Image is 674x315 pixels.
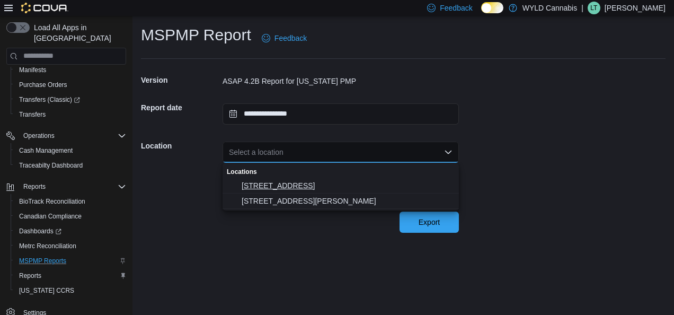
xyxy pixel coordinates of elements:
[588,2,600,14] div: Lucas Todd
[19,286,74,295] span: [US_STATE] CCRS
[242,180,453,191] span: [STREET_ADDRESS]
[11,239,130,253] button: Metrc Reconciliation
[2,128,130,143] button: Operations
[141,69,220,91] h5: Version
[223,103,459,125] input: Press the down key to open a popover containing a calendar.
[223,194,459,209] button: 1415 Goodman Road
[522,2,578,14] p: WYLD Cannabis
[223,163,459,178] div: Locations
[419,217,440,227] span: Export
[274,33,307,43] span: Feedback
[19,212,82,221] span: Canadian Compliance
[223,178,459,194] button: 2348 Mt Pleasant Rd
[242,196,453,206] span: [STREET_ADDRESS][PERSON_NAME]
[141,24,251,46] h1: MSPMP Report
[590,2,597,14] span: LT
[11,77,130,92] button: Purchase Orders
[15,93,84,106] a: Transfers (Classic)
[11,158,130,173] button: Traceabilty Dashboard
[223,76,459,86] div: ASAP 4.2B Report for [US_STATE] PMP
[2,179,130,194] button: Reports
[400,212,459,233] button: Export
[15,255,70,267] a: MSPMP Reports
[19,81,67,89] span: Purchase Orders
[141,97,220,118] h5: Report date
[11,224,130,239] a: Dashboards
[15,64,126,76] span: Manifests
[19,146,73,155] span: Cash Management
[11,283,130,298] button: [US_STATE] CCRS
[258,28,311,49] a: Feedback
[11,253,130,268] button: MSPMP Reports
[23,182,46,191] span: Reports
[15,225,66,238] a: Dashboards
[440,3,472,13] span: Feedback
[11,92,130,107] a: Transfers (Classic)
[19,197,85,206] span: BioTrack Reconciliation
[15,195,90,208] a: BioTrack Reconciliation
[15,64,50,76] a: Manifests
[15,210,86,223] a: Canadian Compliance
[605,2,666,14] p: [PERSON_NAME]
[15,195,126,208] span: BioTrack Reconciliation
[19,257,66,265] span: MSPMP Reports
[581,2,583,14] p: |
[15,225,126,238] span: Dashboards
[15,93,126,106] span: Transfers (Classic)
[11,194,130,209] button: BioTrack Reconciliation
[19,227,61,235] span: Dashboards
[15,159,126,172] span: Traceabilty Dashboard
[15,240,126,252] span: Metrc Reconciliation
[15,210,126,223] span: Canadian Compliance
[15,78,72,91] a: Purchase Orders
[11,209,130,224] button: Canadian Compliance
[11,107,130,122] button: Transfers
[15,240,81,252] a: Metrc Reconciliation
[11,63,130,77] button: Manifests
[19,129,59,142] button: Operations
[15,144,126,157] span: Cash Management
[19,161,83,170] span: Traceabilty Dashboard
[11,268,130,283] button: Reports
[21,3,68,13] img: Cova
[141,135,220,156] h5: Location
[15,284,78,297] a: [US_STATE] CCRS
[15,78,126,91] span: Purchase Orders
[15,144,77,157] a: Cash Management
[19,242,76,250] span: Metrc Reconciliation
[19,180,50,193] button: Reports
[444,148,453,156] button: Close list of options
[19,95,80,104] span: Transfers (Classic)
[481,2,503,13] input: Dark Mode
[223,163,459,209] div: Choose from the following options
[19,129,126,142] span: Operations
[19,272,41,280] span: Reports
[15,255,126,267] span: MSPMP Reports
[15,108,50,121] a: Transfers
[19,66,46,74] span: Manifests
[11,143,130,158] button: Cash Management
[15,269,46,282] a: Reports
[15,159,87,172] a: Traceabilty Dashboard
[23,132,55,140] span: Operations
[19,180,126,193] span: Reports
[229,146,230,159] input: Accessible screen reader label
[19,110,46,119] span: Transfers
[15,269,126,282] span: Reports
[30,22,126,43] span: Load All Apps in [GEOGRAPHIC_DATA]
[15,108,126,121] span: Transfers
[15,284,126,297] span: Washington CCRS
